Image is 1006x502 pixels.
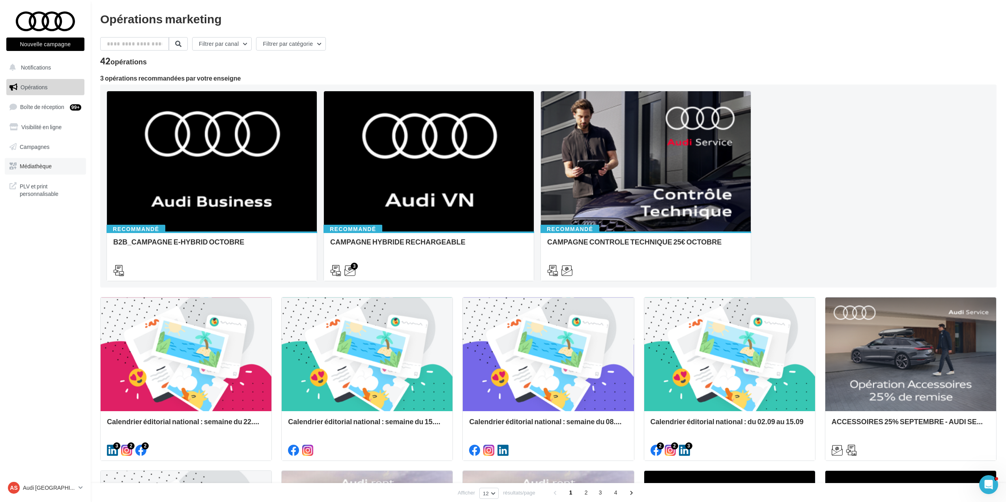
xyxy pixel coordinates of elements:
[20,103,64,110] span: Boîte de réception
[20,163,52,169] span: Médiathèque
[113,442,120,449] div: 3
[192,37,252,51] button: Filtrer par canal
[100,75,997,81] div: 3 opérations recommandées par votre enseigne
[23,484,75,492] p: Audi [GEOGRAPHIC_DATA]
[21,84,47,90] span: Opérations
[610,486,622,499] span: 4
[107,417,265,433] div: Calendrier éditorial national : semaine du 22.09 au 28.09
[330,238,527,254] div: CAMPAGNE HYBRIDE RECHARGEABLE
[540,225,599,233] div: Recommandé
[100,13,997,24] div: Opérations marketing
[110,58,147,65] div: opérations
[685,442,692,449] div: 3
[100,57,147,66] div: 42
[107,225,165,233] div: Recommandé
[565,486,577,499] span: 1
[651,417,809,433] div: Calendrier éditorial national : du 02.09 au 15.09
[594,486,607,499] span: 3
[20,181,81,198] span: PLV et print personnalisable
[5,79,86,96] a: Opérations
[547,238,744,254] div: CAMPAGNE CONTROLE TECHNIQUE 25€ OCTOBRE
[503,489,535,496] span: résultats/page
[657,442,664,449] div: 2
[479,488,499,499] button: 12
[142,442,149,449] div: 2
[10,484,17,492] span: AS
[5,158,86,175] a: Médiathèque
[671,442,678,449] div: 2
[458,489,475,496] span: Afficher
[70,104,81,111] div: 99+
[21,124,62,130] span: Visibilité en ligne
[323,225,382,233] div: Recommandé
[20,143,50,150] span: Campagnes
[580,486,593,499] span: 2
[469,417,627,433] div: Calendrier éditorial national : semaine du 08.09 au 14.09
[5,98,86,115] a: Boîte de réception99+
[5,119,86,135] a: Visibilité en ligne
[256,37,326,51] button: Filtrer par catégorie
[113,238,310,254] div: B2B_CAMPAGNE E-HYBRID OCTOBRE
[127,442,135,449] div: 2
[5,139,86,155] a: Campagnes
[483,490,489,496] span: 12
[979,475,998,494] iframe: Intercom live chat
[5,178,86,201] a: PLV et print personnalisable
[6,38,84,51] button: Nouvelle campagne
[351,263,358,270] div: 3
[288,417,446,433] div: Calendrier éditorial national : semaine du 15.09 au 21.09
[5,59,83,76] button: Notifications
[832,417,990,433] div: ACCESSOIRES 25% SEPTEMBRE - AUDI SERVICE
[21,64,51,71] span: Notifications
[6,480,84,495] a: AS Audi [GEOGRAPHIC_DATA]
